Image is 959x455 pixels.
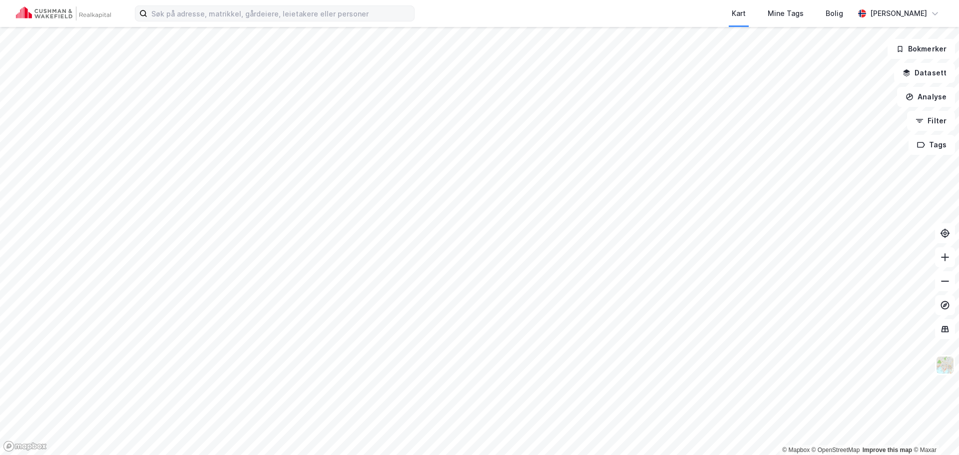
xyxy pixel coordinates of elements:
[826,7,843,19] div: Bolig
[732,7,746,19] div: Kart
[147,6,414,21] input: Søk på adresse, matrikkel, gårdeiere, leietakere eller personer
[909,407,959,455] div: Kontrollprogram for chat
[16,6,111,20] img: cushman-wakefield-realkapital-logo.202ea83816669bd177139c58696a8fa1.svg
[870,7,927,19] div: [PERSON_NAME]
[909,407,959,455] iframe: Chat Widget
[768,7,804,19] div: Mine Tags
